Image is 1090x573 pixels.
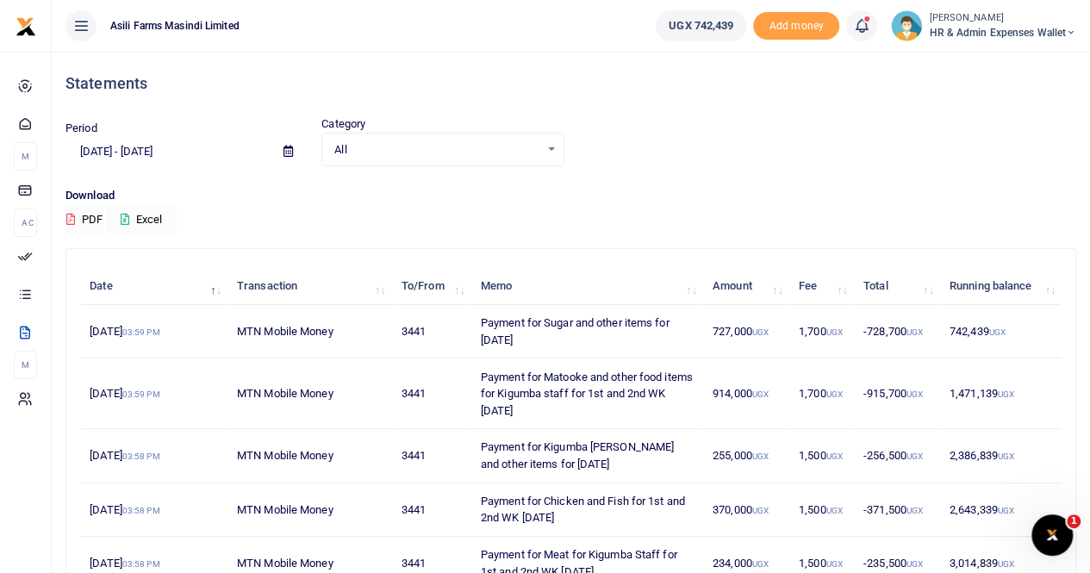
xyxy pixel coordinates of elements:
span: 1 [1067,514,1081,528]
small: 03:58 PM [122,559,160,569]
td: MTN Mobile Money [227,305,392,358]
small: 03:58 PM [122,506,160,515]
td: MTN Mobile Money [227,429,392,483]
a: logo-small logo-large logo-large [16,19,36,32]
td: Payment for Matooke and other food items for Kigumba staff for 1st and 2nd WK [DATE] [471,358,703,429]
th: Memo: activate to sort column ascending [471,268,703,305]
th: To/From: activate to sort column ascending [392,268,471,305]
td: 3441 [392,429,471,483]
td: 1,471,139 [940,358,1062,429]
button: Excel [106,205,177,234]
small: UGX [825,452,842,461]
li: Toup your wallet [753,12,839,40]
td: 255,000 [703,429,789,483]
p: Download [65,187,1076,205]
td: Payment for Kigumba [PERSON_NAME] and other items for [DATE] [471,429,703,483]
small: UGX [906,327,923,337]
td: -256,500 [854,429,940,483]
small: UGX [906,559,923,569]
a: UGX 742,439 [656,10,746,41]
button: PDF [65,205,103,234]
li: M [14,142,37,171]
td: -728,700 [854,305,940,358]
td: Payment for Chicken and Fish for 1st and 2nd WK [DATE] [471,483,703,537]
td: 914,000 [703,358,789,429]
label: Period [65,120,97,137]
small: UGX [998,506,1014,515]
td: 727,000 [703,305,789,358]
li: Ac [14,209,37,237]
td: [DATE] [80,429,227,483]
label: Category [321,115,365,133]
h4: Statements [65,74,1076,93]
span: UGX 742,439 [669,17,733,34]
a: profile-user [PERSON_NAME] HR & Admin Expenses Wallet [891,10,1076,41]
td: 1,500 [789,429,854,483]
small: UGX [988,327,1005,337]
input: select period [65,137,270,166]
small: UGX [998,389,1014,399]
th: Transaction: activate to sort column ascending [227,268,392,305]
small: UGX [825,389,842,399]
td: [DATE] [80,483,227,537]
td: MTN Mobile Money [227,483,392,537]
td: 3441 [392,483,471,537]
span: Asili Farms Masindi Limited [103,18,246,34]
td: 370,000 [703,483,789,537]
td: [DATE] [80,305,227,358]
td: 3441 [392,305,471,358]
th: Running balance: activate to sort column ascending [940,268,1062,305]
td: 3441 [392,358,471,429]
small: UGX [752,327,769,337]
th: Fee: activate to sort column ascending [789,268,854,305]
small: 03:59 PM [122,389,160,399]
small: UGX [998,559,1014,569]
small: UGX [752,506,769,515]
small: [PERSON_NAME] [929,11,1076,26]
small: UGX [906,452,923,461]
iframe: Intercom live chat [1031,514,1073,556]
small: 03:59 PM [122,327,160,337]
span: All [334,141,539,159]
small: UGX [825,559,842,569]
li: M [14,351,37,379]
small: UGX [752,452,769,461]
td: 1,500 [789,483,854,537]
small: 03:58 PM [122,452,160,461]
small: UGX [906,506,923,515]
small: UGX [752,559,769,569]
img: profile-user [891,10,922,41]
td: 2,386,839 [940,429,1062,483]
small: UGX [825,506,842,515]
small: UGX [825,327,842,337]
small: UGX [998,452,1014,461]
td: 742,439 [940,305,1062,358]
th: Amount: activate to sort column ascending [703,268,789,305]
td: -371,500 [854,483,940,537]
td: Payment for Sugar and other items for [DATE] [471,305,703,358]
th: Total: activate to sort column ascending [854,268,940,305]
span: HR & Admin Expenses Wallet [929,25,1076,40]
small: UGX [752,389,769,399]
td: 1,700 [789,305,854,358]
img: logo-small [16,16,36,37]
td: MTN Mobile Money [227,358,392,429]
td: -915,700 [854,358,940,429]
small: UGX [906,389,923,399]
th: Date: activate to sort column descending [80,268,227,305]
span: Add money [753,12,839,40]
a: Add money [753,18,839,31]
td: [DATE] [80,358,227,429]
td: 1,700 [789,358,854,429]
td: 2,643,339 [940,483,1062,537]
li: Wallet ballance [649,10,753,41]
